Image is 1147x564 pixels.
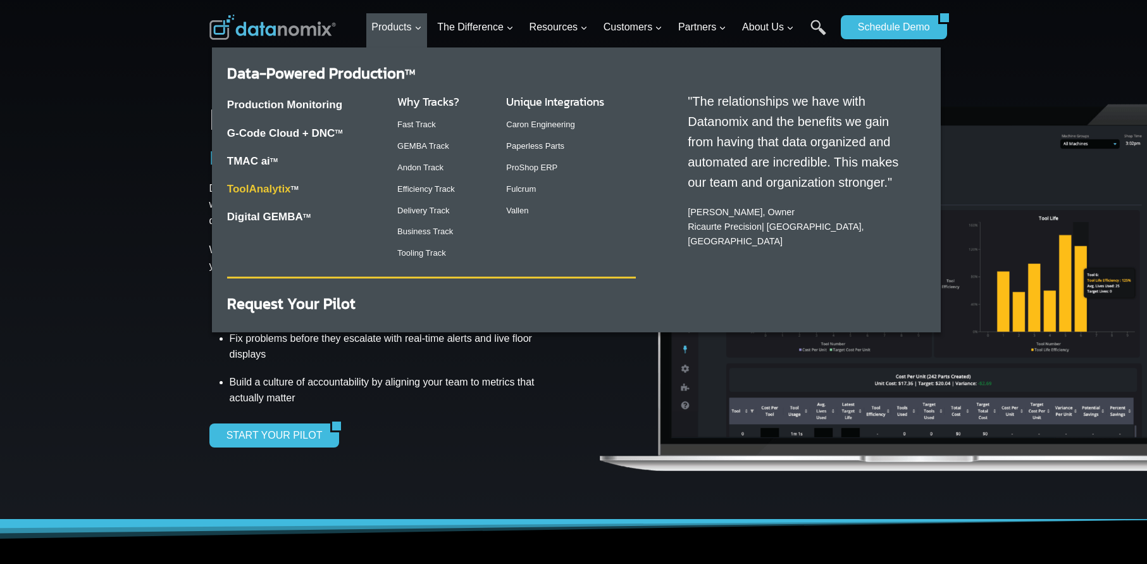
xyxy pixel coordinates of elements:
a: TM [291,185,299,191]
a: Production Monitoring [227,99,342,111]
a: Paperless Parts [506,141,564,151]
a: Terms [142,282,161,291]
img: Datanomix [209,15,336,40]
h3: Unique Integrations [506,93,636,110]
a: Schedule Demo [841,15,938,39]
a: Request Your Pilot [227,292,356,315]
span: Resources [530,19,588,35]
p: With our , , and purpose-built , your team will: [209,242,543,274]
a: Ricaurte Precision [688,222,762,232]
a: Tooling Track [397,248,446,258]
a: Fulcrum [506,184,536,194]
a: ToolAnalytix [227,183,291,195]
sup: TM [335,128,342,135]
a: TMAC aiTM [227,155,278,167]
a: Digital GEMBATM [227,211,311,223]
sup: TM [270,157,278,163]
a: Efficiency Track [397,184,455,194]
a: ProShop ERP [506,163,557,172]
span: Phone number [285,53,342,64]
span: Products [371,19,421,35]
a: Andon Track [397,163,443,172]
a: GEMBA Track [397,141,449,151]
a: G-Code Cloud + DNCTM [227,127,343,139]
a: START YOUR PILOT [209,423,331,448]
a: Privacy Policy [172,282,213,291]
sup: TM [303,213,311,219]
span: The Difference [437,19,514,35]
span: Customers [604,19,662,35]
a: Fast Track [397,120,436,129]
a: Caron Engineering [506,120,574,129]
a: Search [810,20,826,48]
a: Vallen [506,206,528,215]
span: Partners [678,19,726,35]
p: "The relationships we have with Datanomix and the benefits we gain from having that data organize... [688,91,913,192]
span: State/Region [285,156,333,168]
a: Data-Powered ProductionTM [227,62,415,84]
p: [PERSON_NAME], Owner | [GEOGRAPHIC_DATA], [GEOGRAPHIC_DATA] [688,205,913,249]
h2: Built for the Way Shops Actually Work [209,147,541,168]
span: Last Name [285,1,325,12]
a: Business Track [397,227,453,236]
h1: Production Monitoring [209,103,530,135]
a: Why Tracks? [397,93,459,110]
a: Delivery Track [397,206,449,215]
li: Build a culture of accountability by aligning your team to metrics that actually matter [230,370,543,411]
sup: TM [405,66,415,78]
span: About Us [742,19,794,35]
li: Fix problems before they escalate with real-time alerts and live floor displays [230,323,543,370]
p: Datanomix Machine Monitoring gives your team instant visibility into what’s happening, what’s not... [209,180,543,229]
nav: Primary Navigation [366,7,834,48]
